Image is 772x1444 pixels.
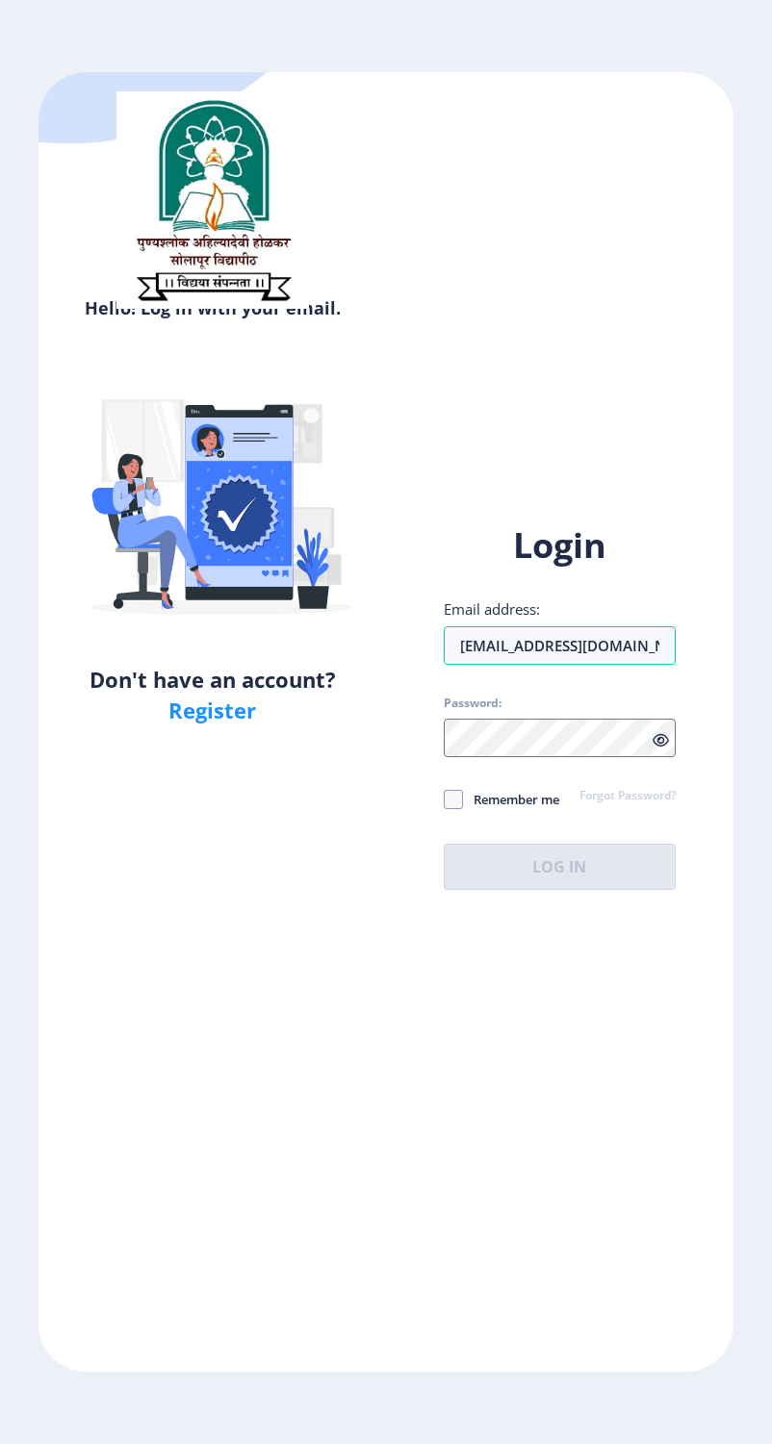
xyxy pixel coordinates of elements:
button: Log In [444,844,676,890]
h1: Login [444,522,676,569]
h6: Hello! Log in with your email. [53,296,372,319]
label: Email address: [444,599,540,619]
input: Email address [444,626,676,665]
span: Remember me [463,788,559,811]
a: Register [168,696,256,724]
img: sulogo.png [116,91,309,309]
label: Password: [444,696,502,711]
img: Verified-rafiki.svg [53,327,390,664]
h5: Don't have an account? [53,664,372,725]
a: Forgot Password? [579,788,676,805]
